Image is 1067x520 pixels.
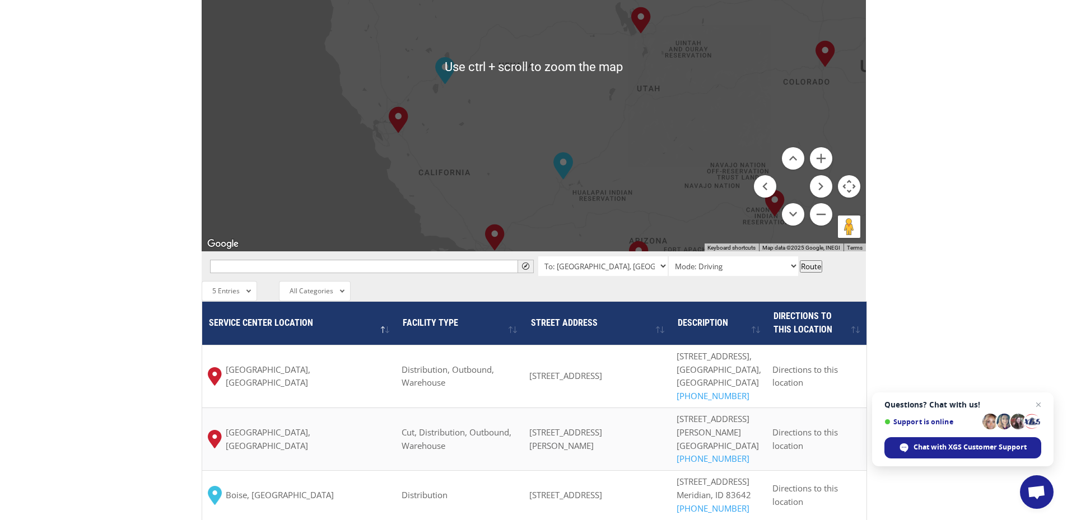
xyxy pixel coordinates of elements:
[226,489,334,502] span: Boise, [GEOGRAPHIC_DATA]
[529,370,602,381] span: [STREET_ADDRESS]
[202,302,396,345] th: Service center location : activate to sort column descending
[677,489,751,500] span: Meridian, ID 83642
[838,216,860,238] button: Drag Pegman onto the map to open Street View
[782,203,804,226] button: Move down
[529,427,602,451] span: [STREET_ADDRESS][PERSON_NAME]
[402,427,511,451] span: Cut, Distribution, Outbound, Warehouse
[1020,475,1054,509] a: Open chat
[671,302,767,345] th: Description : activate to sort column ascending
[226,426,390,453] span: [GEOGRAPHIC_DATA], [GEOGRAPHIC_DATA]
[678,317,728,328] span: Description
[549,148,577,184] div: Las Vegas, NV
[762,245,840,251] span: Map data ©2025 Google, INEGI
[627,2,655,38] div: Salt Lake City, UT
[522,263,529,270] span: 
[884,418,979,426] span: Support is online
[677,413,761,439] div: [STREET_ADDRESS][PERSON_NAME]
[754,175,776,198] button: Move left
[914,442,1027,452] span: Chat with XGS Customer Support
[204,237,241,251] img: Google
[677,503,749,514] a: [PHONE_NUMBER]
[625,236,653,272] div: Phoenix, AZ
[209,317,313,328] span: Service center location
[772,427,838,451] span: Directions to this location
[226,363,390,390] span: [GEOGRAPHIC_DATA], [GEOGRAPHIC_DATA]
[518,260,534,273] button: 
[481,219,509,255] div: Chino, CA
[531,317,598,328] span: Street Address
[810,147,832,170] button: Zoom in
[810,203,832,226] button: Zoom out
[774,311,832,335] span: Directions to this location
[212,286,240,296] span: 5 Entries
[810,175,832,198] button: Move right
[529,489,602,500] span: [STREET_ADDRESS]
[884,400,1041,409] span: Questions? Chat with us!
[838,175,860,198] button: Map camera controls
[772,482,838,507] span: Directions to this location
[677,350,761,403] p: [STREET_ADDRESS], [GEOGRAPHIC_DATA], [GEOGRAPHIC_DATA]
[402,489,448,500] span: Distribution
[431,53,459,88] div: Reno, NV
[767,302,866,345] th: Directions to this location: activate to sort column ascending
[204,237,241,251] a: Open this area in Google Maps (opens a new window)
[402,364,494,388] span: Distribution, Outbound, Warehouse
[396,302,524,345] th: Facility Type : activate to sort column ascending
[847,245,863,251] a: Terms
[403,317,458,328] span: Facility Type
[677,453,749,464] a: [PHONE_NUMBER]
[384,102,413,138] div: Tracy, CA
[800,260,822,273] button: Route
[208,486,222,505] img: XGS_Icon_Map_Pin_Aqua.png
[677,476,749,487] span: [STREET_ADDRESS]
[524,302,671,345] th: Street Address: activate to sort column ascending
[677,439,761,466] div: [GEOGRAPHIC_DATA]
[884,437,1041,458] span: Chat with XGS Customer Support
[677,390,749,401] a: [PHONE_NUMBER]
[208,430,222,448] img: xgs-icon-map-pin-red.svg
[290,286,333,296] span: All Categories
[208,367,222,386] img: xgs-icon-map-pin-red.svg
[811,36,840,72] div: Denver, CO
[707,244,756,252] button: Keyboard shortcuts
[782,147,804,170] button: Move up
[772,364,838,388] span: Directions to this location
